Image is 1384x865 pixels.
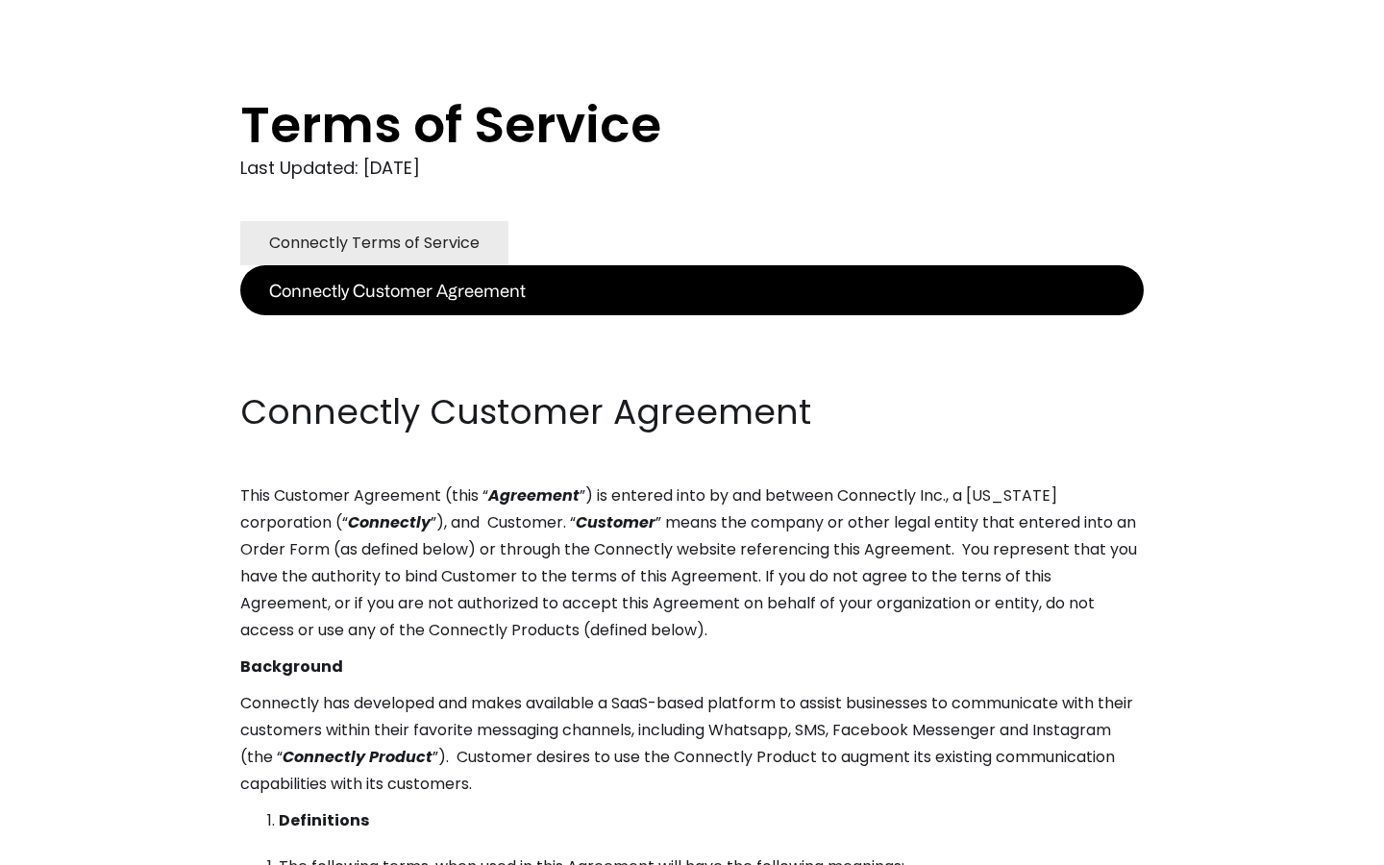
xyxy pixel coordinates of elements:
[240,315,1144,342] p: ‍
[240,482,1144,644] p: This Customer Agreement (this “ ”) is entered into by and between Connectly Inc., a [US_STATE] co...
[576,511,655,533] em: Customer
[279,809,369,831] strong: Definitions
[283,746,432,768] em: Connectly Product
[269,230,480,257] div: Connectly Terms of Service
[240,690,1144,798] p: Connectly has developed and makes available a SaaS-based platform to assist businesses to communi...
[240,655,343,678] strong: Background
[269,277,526,304] div: Connectly Customer Agreement
[240,352,1144,379] p: ‍
[240,388,1144,436] h2: Connectly Customer Agreement
[240,96,1067,154] h1: Terms of Service
[38,831,115,858] ul: Language list
[348,511,431,533] em: Connectly
[19,829,115,858] aside: Language selected: English
[488,484,580,507] em: Agreement
[240,154,1144,183] div: Last Updated: [DATE]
